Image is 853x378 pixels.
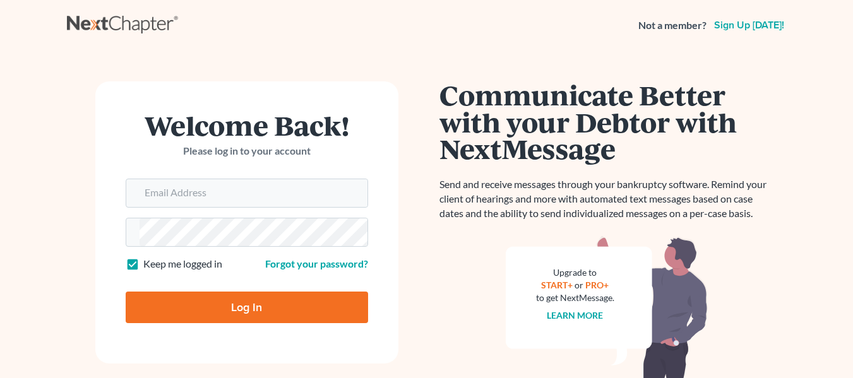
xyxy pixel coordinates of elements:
[536,292,614,304] div: to get NextMessage.
[547,310,603,321] a: Learn more
[265,257,368,269] a: Forgot your password?
[541,280,573,290] a: START+
[143,257,222,271] label: Keep me logged in
[140,179,367,207] input: Email Address
[126,144,368,158] p: Please log in to your account
[126,292,368,323] input: Log In
[585,280,609,290] a: PRO+
[575,280,583,290] span: or
[439,177,774,221] p: Send and receive messages through your bankruptcy software. Remind your client of hearings and mo...
[712,20,787,30] a: Sign up [DATE]!
[638,18,707,33] strong: Not a member?
[126,112,368,139] h1: Welcome Back!
[439,81,774,162] h1: Communicate Better with your Debtor with NextMessage
[536,266,614,279] div: Upgrade to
